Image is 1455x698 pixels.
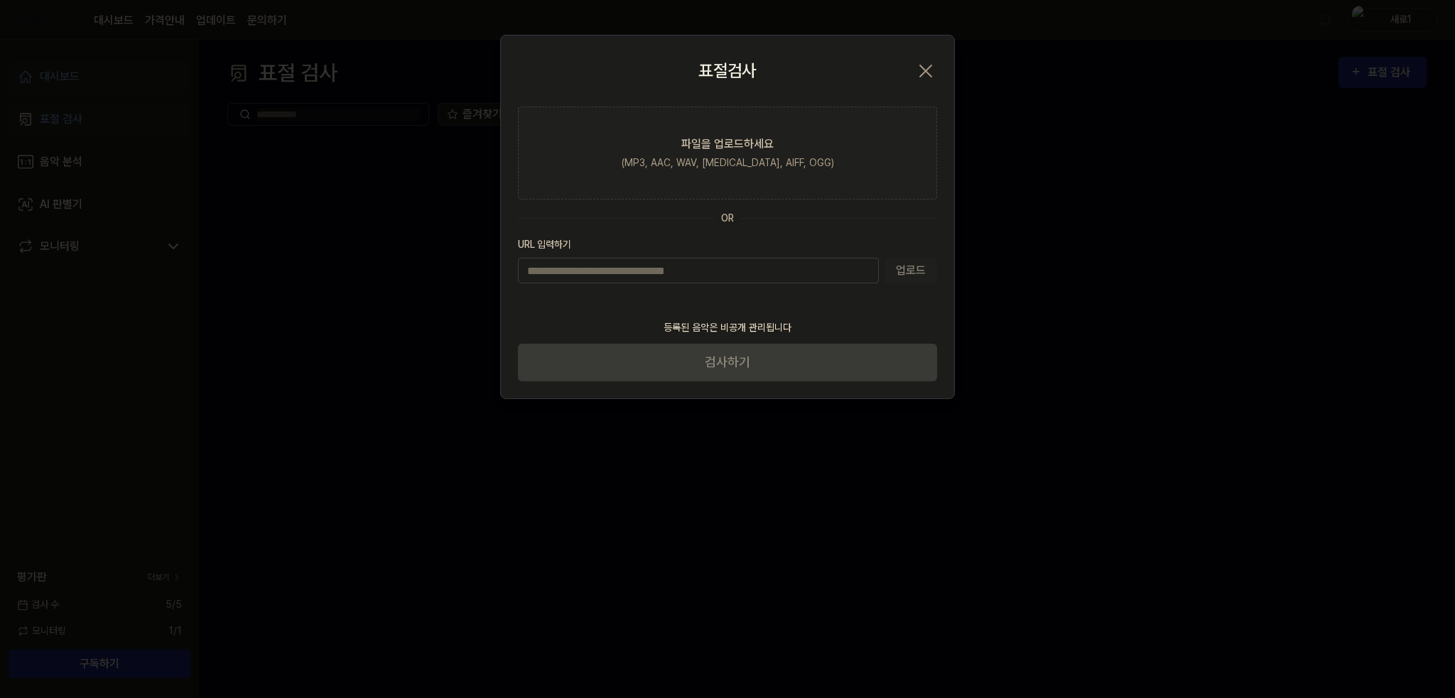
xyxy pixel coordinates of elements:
[698,58,757,84] h2: 표절검사
[622,156,834,170] div: (MP3, AAC, WAV, [MEDICAL_DATA], AIFF, OGG)
[721,211,734,226] div: OR
[681,136,774,153] div: 파일을 업로드하세요
[655,312,800,344] div: 등록된 음악은 비공개 관리됩니다
[518,237,937,252] label: URL 입력하기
